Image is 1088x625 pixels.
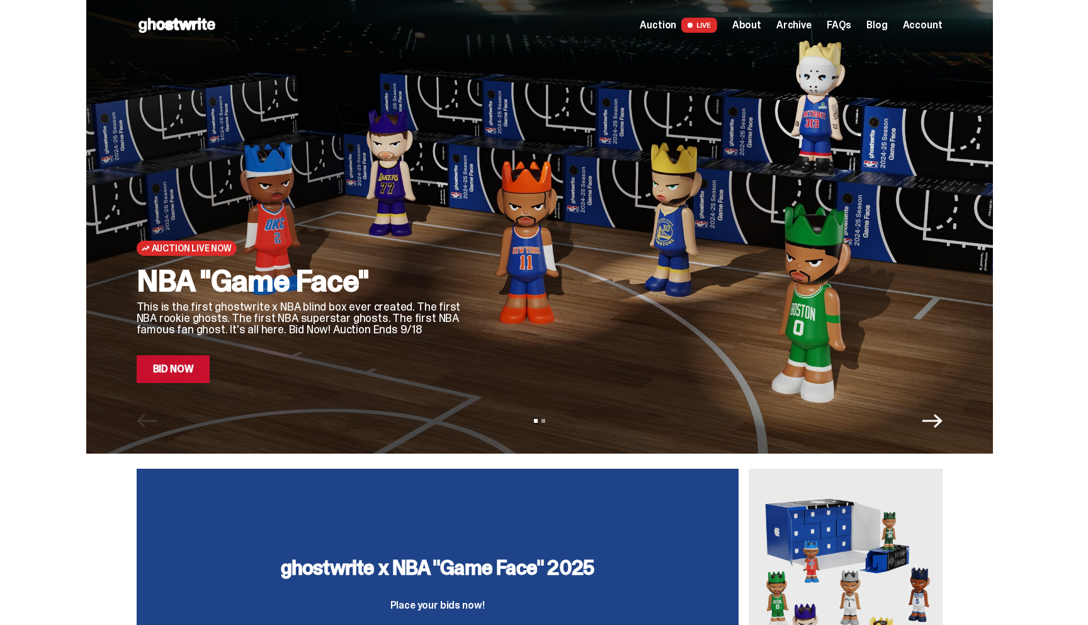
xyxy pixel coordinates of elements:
[903,20,943,30] a: Account
[137,301,464,335] p: This is the first ghostwrite x NBA blind box ever created. The first NBA rookie ghosts. The first...
[640,20,676,30] span: Auction
[827,20,851,30] a: FAQs
[541,419,545,423] button: View slide 2
[281,558,594,578] h3: ghostwrite x NBA "Game Face" 2025
[681,18,717,33] span: LIVE
[137,266,464,296] h2: NBA "Game Face"
[534,419,538,423] button: View slide 1
[866,20,887,30] a: Blog
[922,411,943,431] button: Next
[640,18,717,33] a: Auction LIVE
[776,20,812,30] a: Archive
[281,600,594,611] p: Place your bids now!
[137,355,210,383] a: Bid Now
[152,243,232,253] span: Auction Live Now
[732,20,761,30] a: About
